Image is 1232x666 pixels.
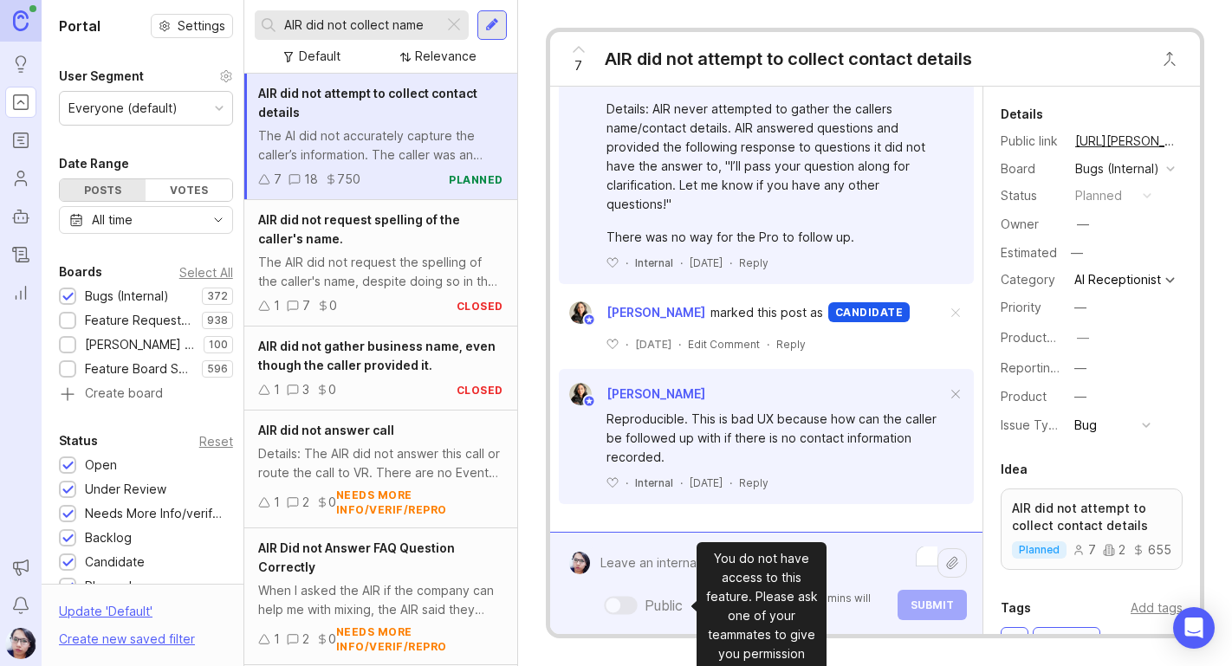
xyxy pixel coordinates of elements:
div: 750 [337,170,360,189]
div: · [680,255,683,270]
div: planned [449,172,503,187]
div: Internal [635,255,673,270]
div: Details: AIR never attempted to gather the callers name/contact details. AIR answered questions a... [606,100,946,214]
a: Users [5,163,36,194]
a: AIR did not answer callDetails: The AIR did not answer this call or route the call to VR. There a... [244,411,517,528]
div: needs more info/verif/repro [336,488,503,517]
div: Reply [739,475,768,490]
textarea: To enrich screen reader interactions, please activate Accessibility in Grammarly extension settings [590,546,937,579]
div: Category [1001,270,1061,289]
p: 596 [207,362,228,376]
label: Issue Type [1001,417,1064,432]
div: Everyone (default) [68,99,178,118]
div: 1 [274,630,280,649]
svg: toggle icon [204,213,232,227]
div: Bugs (Internal) [1075,159,1159,178]
div: Reset [199,436,233,446]
a: AIR did not attempt to collect contact detailsThe AI did not accurately capture the caller’s info... [244,74,517,200]
a: Create board [59,387,233,403]
span: [PERSON_NAME] [606,386,705,401]
div: · [729,255,732,270]
input: Search... [284,16,437,35]
div: 0 [328,630,336,649]
div: Public [645,595,683,616]
div: When I asked the AIR if the company can help me with mixing, the AIR said they cannot offer guida... [258,581,503,619]
a: Ideas [5,48,36,80]
div: Select All [179,268,233,277]
div: behavior [1034,628,1099,649]
img: Pamela Cervantes [568,552,591,574]
div: Bug [1074,416,1097,435]
button: Announcements [5,552,36,583]
div: All time [92,210,133,230]
button: Settings [151,14,233,38]
div: Planned [85,577,132,596]
div: Date Range [59,153,129,174]
span: AIR did not request spelling of the caller's name. [258,212,460,246]
img: Canny Home [13,10,29,30]
div: 0 [329,296,337,315]
p: 100 [209,338,228,352]
img: member badge [582,394,595,407]
div: Details [1001,104,1043,125]
p: planned [1019,543,1060,557]
div: 0 [328,493,336,512]
div: UX [1002,628,1028,649]
a: AIR Did not Answer FAQ Question CorrectlyWhen I asked the AIR if the company can help me with mix... [244,528,517,665]
div: AIR did not attempt to collect contact details [605,47,972,71]
span: Settings [178,17,225,35]
div: Owner [1001,215,1061,234]
img: Ysabelle Eugenio [569,301,592,324]
div: Candidate [85,553,145,572]
div: Create new saved filter [59,630,195,649]
div: — [1077,215,1089,234]
div: Internal [635,475,673,490]
div: [PERSON_NAME] (Public) [85,335,195,354]
a: Reporting [5,277,36,308]
div: Public link [1001,132,1061,151]
time: [DATE] [690,256,723,269]
div: Relevance [415,47,477,66]
div: Feature Requests (Internal) [85,311,193,330]
div: · [626,337,628,352]
a: Changelog [5,239,36,270]
span: marked this post as [710,303,823,322]
div: The AIR did not request the spelling of the caller's name, despite doing so in the previous calls... [258,253,503,291]
div: 2 [302,493,309,512]
label: Product [1001,389,1047,404]
div: Bugs (Internal) [85,287,169,306]
a: [URL][PERSON_NAME] [1070,130,1183,152]
div: Details: The AIR did not answer this call or route the call to VR. There are no Events, recording... [258,444,503,482]
p: 372 [207,289,228,303]
div: 1 [274,493,280,512]
div: 655 [1132,544,1171,556]
div: 18 [304,170,318,189]
div: · [729,475,732,490]
div: · [678,337,681,352]
div: — [1074,387,1086,406]
div: — [1066,242,1088,264]
div: · [626,475,628,490]
div: · [680,475,683,490]
div: Status [1001,186,1061,205]
div: Reply [776,337,806,352]
div: 2 [1103,544,1125,556]
span: AIR Did not Answer FAQ Question Correctly [258,540,455,574]
img: Pamela Cervantes [5,628,36,659]
a: Roadmaps [5,125,36,156]
div: closed [457,299,503,314]
div: planned [1075,186,1122,205]
div: Open Intercom Messenger [1173,607,1215,649]
div: User Segment [59,66,144,87]
div: Estimated [1001,247,1057,259]
div: Status [59,430,98,451]
button: ProductboardID [1072,327,1094,349]
div: — [1074,359,1086,378]
div: AI Receptionist [1074,274,1161,286]
a: AIR did not attempt to collect contact detailsplanned72655 [1001,488,1183,570]
div: Votes [146,179,231,201]
div: Open [85,456,117,475]
div: Tags [1001,598,1031,618]
div: Reproducible. This is bad UX because how can the caller be followed up with if there is no contac... [606,410,946,467]
div: There was no way for the Pro to follow up. [606,228,946,247]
